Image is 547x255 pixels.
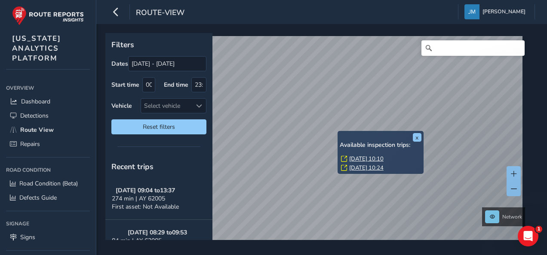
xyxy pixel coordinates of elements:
button: [DATE] 09:04 to13:37274 min | AY 62005First asset: Not Available [105,178,212,220]
span: [US_STATE] ANALYTICS PLATFORM [12,33,61,63]
p: Filters [111,39,206,50]
span: Signs [20,233,35,241]
div: Overview [6,82,90,94]
img: diamond-layout [464,4,479,19]
button: x [413,133,421,142]
span: Route View [20,126,54,134]
canvas: Map [108,36,522,250]
a: Dashboard [6,94,90,109]
a: [DATE] 10:24 [349,164,384,172]
span: Recent trips [111,161,154,172]
a: Detections [6,109,90,123]
img: rr logo [12,6,84,25]
button: Reset filters [111,119,206,134]
span: 274 min | AY 62005 [112,194,165,203]
div: Road Condition [6,164,90,176]
span: First asset: Not Available [112,203,179,211]
span: route-view [136,7,184,19]
span: Dashboard [21,97,50,106]
label: Dates [111,60,128,68]
span: Defects Guide [19,194,57,202]
div: Select vehicle [141,99,192,113]
label: Vehicle [111,102,132,110]
a: Repairs [6,137,90,151]
span: [PERSON_NAME] [482,4,525,19]
a: Route View [6,123,90,137]
span: Detections [20,112,49,120]
a: Defects Guide [6,191,90,205]
div: Signage [6,217,90,230]
button: [PERSON_NAME] [464,4,529,19]
span: Road Condition (Beta) [19,179,78,188]
span: 1 [535,226,542,233]
span: 84 min | AY 62005 [112,237,162,245]
span: Network [502,213,522,220]
span: Reset filters [118,123,200,131]
iframe: Intercom live chat [518,226,538,246]
h6: Available inspection trips: [340,142,421,149]
label: End time [164,81,188,89]
span: Repairs [20,140,40,148]
strong: [DATE] 09:04 to 13:37 [116,186,175,194]
strong: [DATE] 08:29 to 09:53 [128,228,187,237]
a: [DATE] 10:10 [349,155,384,163]
a: Signs [6,230,90,244]
label: Start time [111,81,139,89]
a: Road Condition (Beta) [6,176,90,191]
input: Search [421,40,525,56]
